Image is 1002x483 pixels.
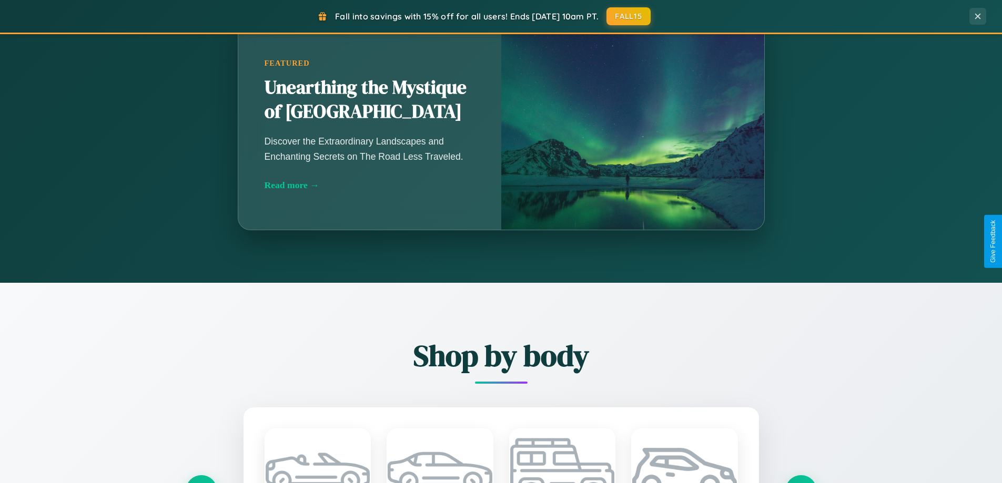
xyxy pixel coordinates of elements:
[989,220,997,263] div: Give Feedback
[265,180,475,191] div: Read more →
[606,7,651,25] button: FALL15
[265,59,475,68] div: Featured
[265,76,475,124] h2: Unearthing the Mystique of [GEOGRAPHIC_DATA]
[335,11,599,22] span: Fall into savings with 15% off for all users! Ends [DATE] 10am PT.
[265,134,475,163] p: Discover the Extraordinary Landscapes and Enchanting Secrets on The Road Less Traveled.
[186,335,817,376] h2: Shop by body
